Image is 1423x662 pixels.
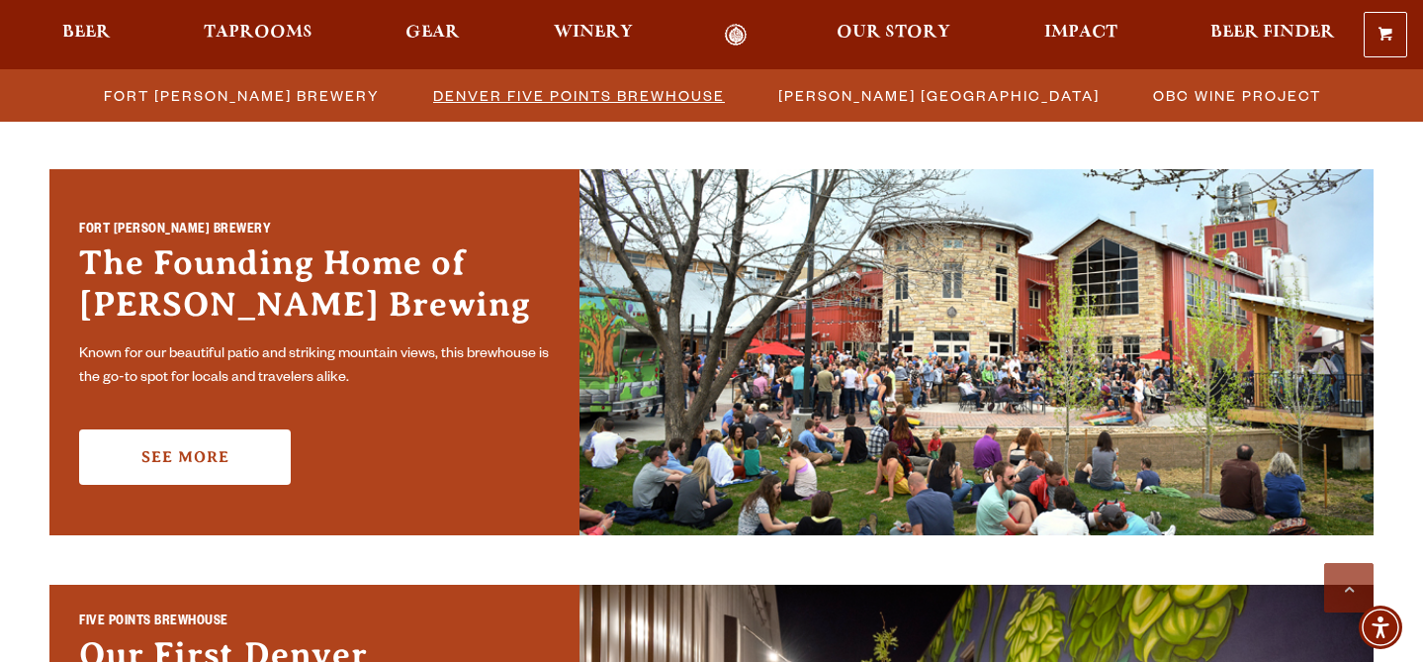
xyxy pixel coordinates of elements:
a: See More [79,429,291,485]
a: Taprooms [191,24,325,47]
p: Known for our beautiful patio and striking mountain views, this brewhouse is the go-to spot for l... [79,343,550,391]
span: Impact [1044,25,1117,41]
a: Beer [49,24,124,47]
a: Denver Five Points Brewhouse [421,81,735,110]
a: Impact [1031,24,1130,47]
span: Beer Finder [1210,25,1335,41]
img: Fort Collins Brewery & Taproom' [579,169,1374,535]
span: Fort [PERSON_NAME] Brewery [104,81,380,110]
a: Our Story [824,24,963,47]
span: OBC Wine Project [1153,81,1321,110]
a: Fort [PERSON_NAME] Brewery [92,81,390,110]
h2: Five Points Brewhouse [79,613,550,635]
span: Winery [554,25,633,41]
h2: Fort [PERSON_NAME] Brewery [79,221,550,243]
span: Gear [405,25,460,41]
span: [PERSON_NAME] [GEOGRAPHIC_DATA] [778,81,1100,110]
span: Taprooms [204,25,312,41]
a: Scroll to top [1324,563,1374,613]
span: Denver Five Points Brewhouse [433,81,725,110]
a: Winery [541,24,646,47]
a: OBC Wine Project [1141,81,1331,110]
a: [PERSON_NAME] [GEOGRAPHIC_DATA] [766,81,1110,110]
span: Beer [62,25,111,41]
div: Accessibility Menu [1359,606,1402,649]
span: Our Story [837,25,950,41]
a: Beer Finder [1198,24,1348,47]
a: Odell Home [698,24,772,47]
a: Gear [393,24,473,47]
h3: The Founding Home of [PERSON_NAME] Brewing [79,242,550,335]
